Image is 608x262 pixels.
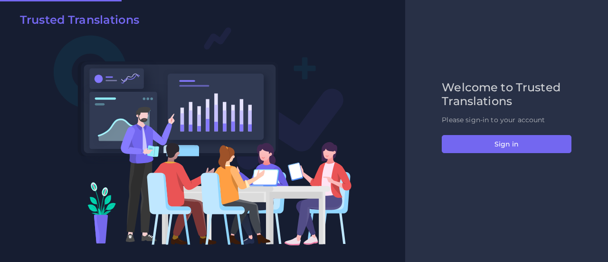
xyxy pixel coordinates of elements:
[442,115,571,125] p: Please sign-in to your account
[13,13,139,30] a: Trusted Translations
[53,27,352,246] img: Login V2
[442,81,571,108] h2: Welcome to Trusted Translations
[442,135,571,153] button: Sign in
[20,13,139,27] h2: Trusted Translations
